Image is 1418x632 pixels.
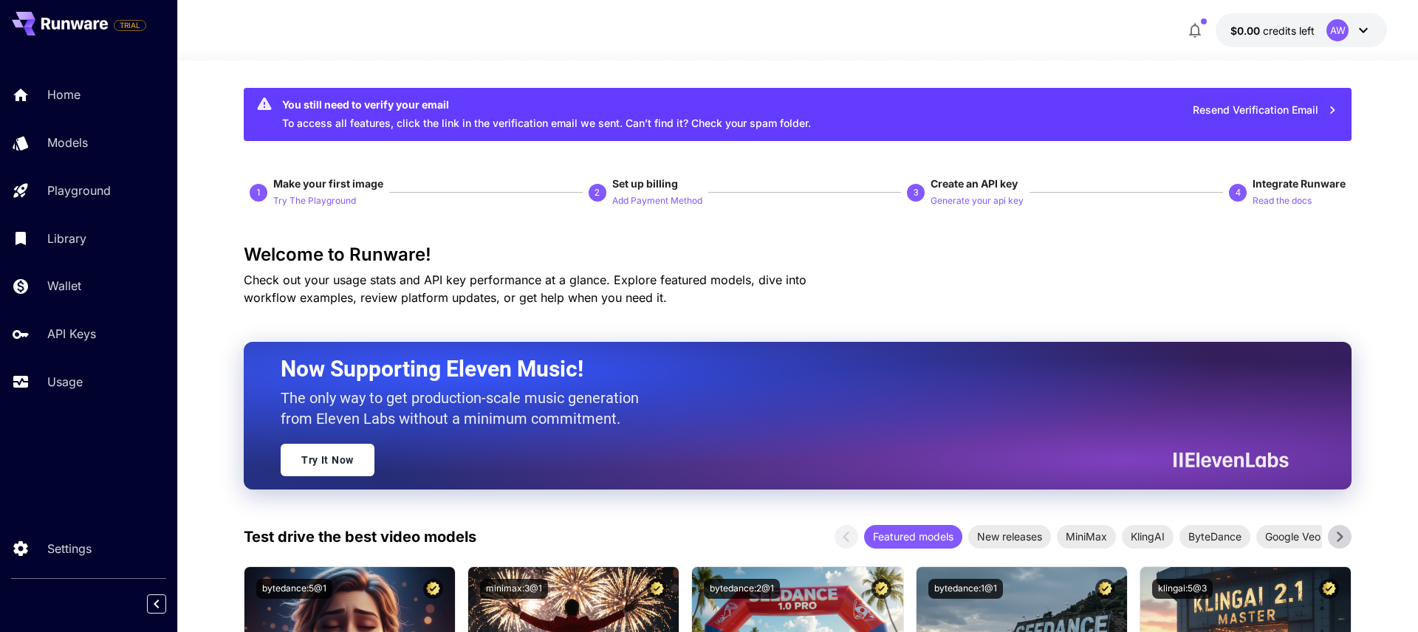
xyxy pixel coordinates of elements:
a: Try It Now [281,444,374,476]
button: Certified Model – Vetted for best performance and includes a commercial license. [1095,579,1115,599]
div: You still need to verify your email [282,97,811,112]
p: 2 [595,186,600,199]
p: Home [47,86,81,103]
p: Read the docs [1253,194,1312,208]
button: $0.00AW [1216,13,1387,47]
button: Certified Model – Vetted for best performance and includes a commercial license. [647,579,667,599]
div: $0.00 [1230,23,1315,38]
span: Make your first image [273,177,383,190]
span: Google Veo [1256,529,1329,544]
button: bytedance:2@1 [704,579,780,599]
div: To access all features, click the link in the verification email we sent. Can’t find it? Check yo... [282,92,811,137]
div: New releases [968,525,1051,549]
div: Featured models [864,525,962,549]
p: Playground [47,182,111,199]
div: KlingAI [1122,525,1174,549]
p: Usage [47,373,83,391]
p: 3 [914,186,919,199]
span: credits left [1263,24,1315,37]
div: ByteDance [1179,525,1250,549]
p: API Keys [47,325,96,343]
span: Check out your usage stats and API key performance at a glance. Explore featured models, dive int... [244,272,806,305]
button: bytedance:1@1 [928,579,1003,599]
button: Try The Playground [273,191,356,209]
p: Test drive the best video models [244,526,476,548]
span: $0.00 [1230,24,1263,37]
span: Set up billing [612,177,678,190]
button: Read the docs [1253,191,1312,209]
div: Google Veo [1256,525,1329,549]
span: Create an API key [931,177,1018,190]
p: Add Payment Method [612,194,702,208]
p: Try The Playground [273,194,356,208]
span: TRIAL [114,20,145,31]
span: ByteDance [1179,529,1250,544]
button: Certified Model – Vetted for best performance and includes a commercial license. [423,579,443,599]
div: AW [1326,19,1349,41]
button: Certified Model – Vetted for best performance and includes a commercial license. [871,579,891,599]
span: MiniMax [1057,529,1116,544]
p: Library [47,230,86,247]
button: minimax:3@1 [480,579,548,599]
span: New releases [968,529,1051,544]
button: Generate your api key [931,191,1024,209]
span: KlingAI [1122,529,1174,544]
button: Certified Model – Vetted for best performance and includes a commercial license. [1319,579,1339,599]
p: Generate your api key [931,194,1024,208]
button: Collapse sidebar [147,594,166,614]
h3: Welcome to Runware! [244,244,1352,265]
p: Wallet [47,277,81,295]
p: The only way to get production-scale music generation from Eleven Labs without a minimum commitment. [281,388,650,429]
span: Add your payment card to enable full platform functionality. [114,16,146,34]
span: Featured models [864,529,962,544]
span: Integrate Runware [1253,177,1346,190]
div: MiniMax [1057,525,1116,549]
p: Models [47,134,88,151]
button: klingai:5@3 [1152,579,1213,599]
button: Add Payment Method [612,191,702,209]
p: Settings [47,540,92,557]
button: bytedance:5@1 [256,579,332,599]
div: Collapse sidebar [158,591,177,617]
h2: Now Supporting Eleven Music! [281,355,1278,383]
p: 1 [256,186,261,199]
button: Resend Verification Email [1185,95,1346,126]
p: 4 [1236,186,1241,199]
